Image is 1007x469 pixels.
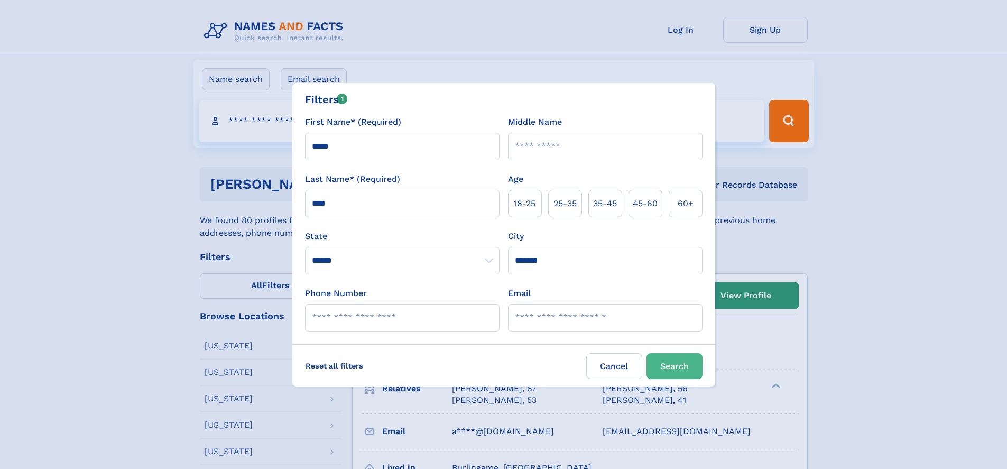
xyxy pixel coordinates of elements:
[508,173,523,186] label: Age
[305,91,348,107] div: Filters
[646,353,703,379] button: Search
[514,197,535,210] span: 18‑25
[305,173,400,186] label: Last Name* (Required)
[586,353,642,379] label: Cancel
[299,353,370,379] label: Reset all filters
[678,197,694,210] span: 60+
[305,230,500,243] label: State
[553,197,577,210] span: 25‑35
[508,230,524,243] label: City
[633,197,658,210] span: 45‑60
[305,287,367,300] label: Phone Number
[508,287,531,300] label: Email
[593,197,617,210] span: 35‑45
[508,116,562,128] label: Middle Name
[305,116,401,128] label: First Name* (Required)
